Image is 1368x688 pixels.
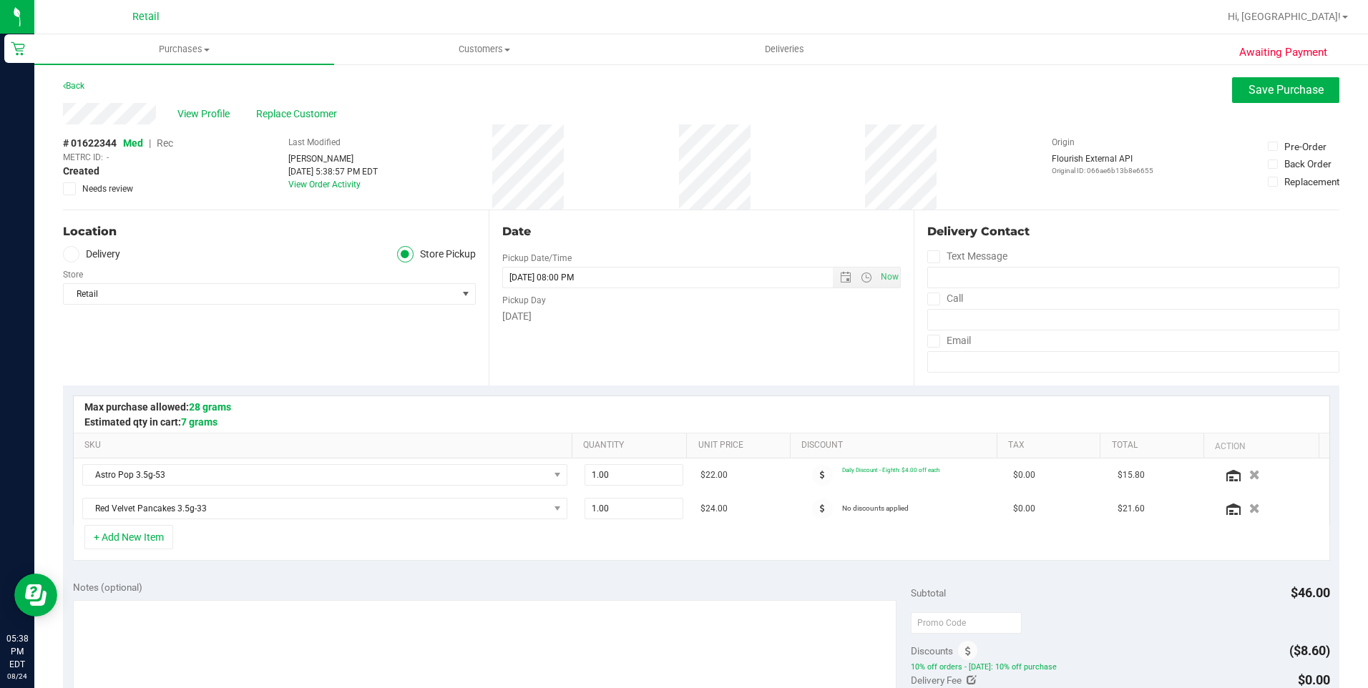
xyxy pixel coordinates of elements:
span: Red Velvet Pancakes 3.5g-33 [83,498,549,519]
a: Total [1112,440,1198,451]
inline-svg: Retail [11,41,25,56]
label: Email [927,330,971,351]
label: Call [927,288,963,309]
div: Back Order [1284,157,1332,171]
span: View Profile [177,107,235,122]
span: 28 grams [189,401,231,413]
span: Astro Pop 3.5g-53 [83,465,549,485]
span: Customers [335,43,633,56]
span: Replace Customer [256,107,342,122]
span: Max purchase allowed: [84,401,231,413]
span: Estimated qty in cart: [84,416,218,428]
div: Pre-Order [1284,139,1327,154]
input: 1.00 [585,465,683,485]
div: [DATE] [502,309,902,324]
div: Delivery Contact [927,223,1339,240]
label: Last Modified [288,136,341,149]
span: Save Purchase [1249,83,1324,97]
span: Retail [132,11,160,23]
span: Created [63,164,99,179]
div: Date [502,223,902,240]
label: Pickup Date/Time [502,252,572,265]
p: 05:38 PM EDT [6,632,28,671]
span: Set Current date [877,267,902,288]
span: NO DATA FOUND [82,464,567,486]
span: NO DATA FOUND [82,498,567,519]
span: Awaiting Payment [1239,44,1327,61]
span: $0.00 [1013,502,1035,516]
a: Back [63,81,84,91]
span: 10% off orders - [DATE]: 10% off purchase [911,662,1330,672]
iframe: Resource center [14,574,57,616]
div: Replacement [1284,175,1339,189]
a: Deliveries [635,34,934,64]
button: + Add New Item [84,525,173,549]
label: Pickup Day [502,294,546,307]
span: | [149,137,151,149]
label: Origin [1052,136,1075,149]
span: $0.00 [1298,672,1330,687]
a: Quantity [583,440,681,451]
label: Delivery [63,246,120,262]
span: - [107,151,109,164]
th: Action [1203,433,1319,459]
div: Location [63,223,476,240]
span: Rec [157,137,173,149]
span: Needs review [82,182,133,195]
span: Delivery Fee [911,674,962,686]
span: Daily Discount - Eighth: $4.00 off each [842,466,939,473]
span: Discounts [911,638,953,664]
span: No discounts applied [842,504,909,512]
a: Unit Price [698,440,785,451]
p: 08/24 [6,671,28,682]
span: METRC ID: [63,151,103,164]
span: Purchases [34,43,334,56]
span: Med [123,137,143,149]
a: View Order Activity [288,180,361,190]
span: $15.80 [1118,468,1145,482]
input: Format: (999) 999-9999 [927,267,1339,288]
label: Text Message [927,246,1007,267]
p: Original ID: 066ae6b13b8e6655 [1052,165,1153,176]
span: Subtotal [911,587,946,599]
a: Discount [801,440,991,451]
a: Tax [1008,440,1095,451]
span: $24.00 [700,502,728,516]
button: Save Purchase [1232,77,1339,103]
div: [DATE] 5:38:57 PM EDT [288,165,378,178]
a: Customers [334,34,634,64]
a: SKU [84,440,566,451]
label: Store [63,268,83,281]
input: 1.00 [585,498,683,519]
span: Open the date view [834,272,858,283]
span: Open the time view [854,272,879,283]
span: Deliveries [746,43,824,56]
span: Retail [64,284,457,304]
span: $22.00 [700,468,728,482]
input: Format: (999) 999-9999 [927,309,1339,330]
div: [PERSON_NAME] [288,152,378,165]
span: Notes (optional) [73,581,142,593]
input: Promo Code [911,612,1022,634]
i: Edit Delivery Fee [967,675,977,685]
span: ($8.60) [1289,643,1330,658]
span: $21.60 [1118,502,1145,516]
span: $46.00 [1291,585,1330,600]
div: Flourish External API [1052,152,1153,176]
span: # 01622344 [63,136,117,151]
label: Store Pickup [397,246,476,262]
span: $0.00 [1013,468,1035,482]
span: Hi, [GEOGRAPHIC_DATA]! [1228,11,1341,22]
a: Purchases [34,34,334,64]
span: 7 grams [181,416,218,428]
span: select [457,284,475,304]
